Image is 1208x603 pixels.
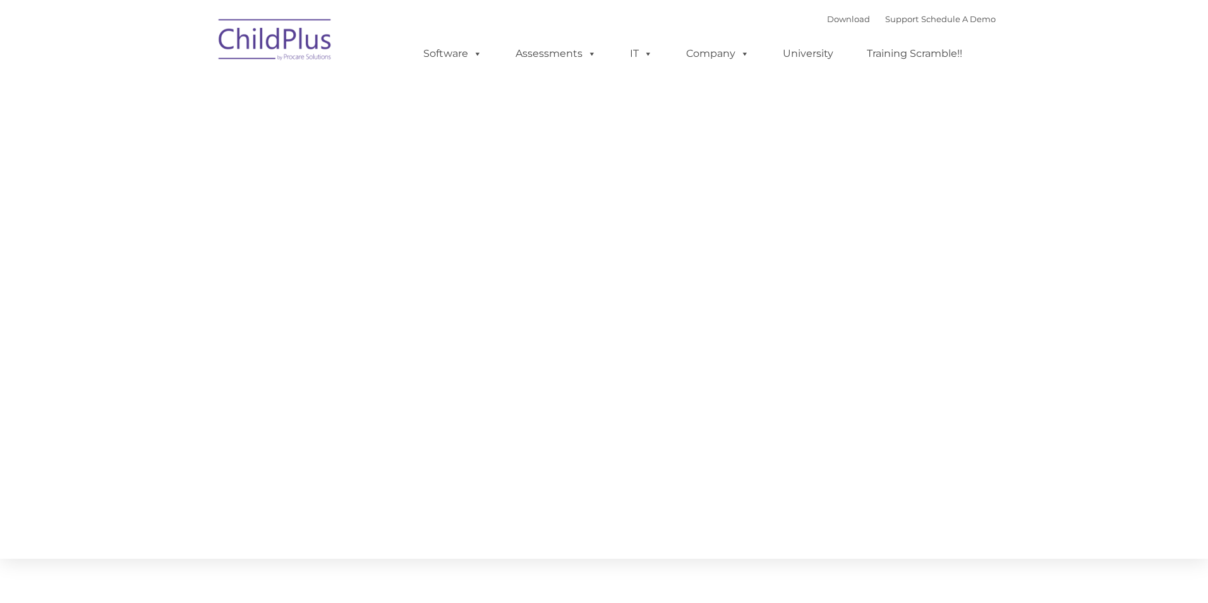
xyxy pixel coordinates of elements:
[673,41,762,66] a: Company
[212,10,339,73] img: ChildPlus by Procare Solutions
[503,41,609,66] a: Assessments
[827,14,996,24] font: |
[854,41,975,66] a: Training Scramble!!
[617,41,665,66] a: IT
[411,41,495,66] a: Software
[921,14,996,24] a: Schedule A Demo
[827,14,870,24] a: Download
[770,41,846,66] a: University
[885,14,919,24] a: Support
